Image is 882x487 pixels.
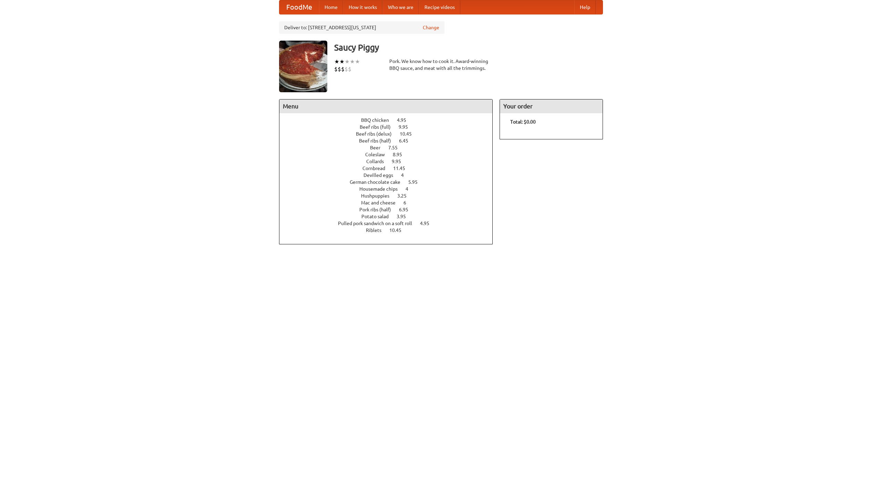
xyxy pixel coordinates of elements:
span: German chocolate cake [350,179,407,185]
li: $ [345,65,348,73]
span: Beer [370,145,387,150]
span: 7.55 [388,145,404,150]
a: Home [319,0,343,14]
span: 9.95 [392,159,408,164]
li: ★ [334,58,339,65]
a: Coleslaw 8.95 [365,152,415,157]
li: ★ [339,58,345,65]
span: Beef ribs (half) [359,138,398,144]
span: 6 [403,200,413,205]
span: Mac and cheese [361,200,402,205]
a: How it works [343,0,382,14]
span: 4.95 [420,221,436,226]
span: 11.45 [393,166,412,171]
a: Recipe videos [419,0,460,14]
span: 4.95 [397,117,413,123]
a: BBQ chicken 4.95 [361,117,419,123]
li: ★ [345,58,350,65]
span: 4 [401,172,411,178]
div: Pork. We know how to cook it. Award-winning BBQ sauce, and meat with all the trimmings. [389,58,493,72]
span: BBQ chicken [361,117,396,123]
a: Riblets 10.45 [366,227,414,233]
a: Collards 9.95 [366,159,414,164]
h4: Your order [500,99,603,113]
a: Pulled pork sandwich on a soft roll 4.95 [338,221,442,226]
span: Riblets [366,227,388,233]
li: $ [341,65,345,73]
a: Pork ribs (half) 6.95 [359,207,421,212]
a: German chocolate cake 5.95 [350,179,430,185]
span: 6.95 [399,207,415,212]
span: Pork ribs (half) [359,207,398,212]
a: Beef ribs (half) 6.45 [359,138,421,144]
a: Who we are [382,0,419,14]
span: 4 [406,186,415,192]
a: Beer 7.55 [370,145,410,150]
span: Cornbread [362,166,392,171]
span: 10.45 [400,131,419,137]
a: Devilled eggs 4 [363,172,417,178]
div: Deliver to: [STREET_ADDRESS][US_STATE] [279,21,444,34]
span: Potato salad [361,214,396,219]
span: Beef ribs (full) [360,124,398,130]
li: $ [338,65,341,73]
span: Coleslaw [365,152,392,157]
span: 10.45 [389,227,408,233]
span: 8.95 [393,152,409,157]
span: Housemade chips [359,186,404,192]
a: Beef ribs (full) 9.95 [360,124,421,130]
span: Hushpuppies [361,193,396,199]
li: $ [348,65,351,73]
a: Housemade chips 4 [359,186,421,192]
span: 3.25 [397,193,413,199]
span: Devilled eggs [363,172,400,178]
li: ★ [350,58,355,65]
a: Hushpuppies 3.25 [361,193,419,199]
span: 9.95 [399,124,415,130]
img: angular.jpg [279,41,327,92]
span: Collards [366,159,391,164]
span: Beef ribs (delux) [356,131,399,137]
li: ★ [355,58,360,65]
a: Mac and cheese 6 [361,200,419,205]
a: Help [574,0,596,14]
b: Total: $0.00 [510,119,536,125]
a: Beef ribs (delux) 10.45 [356,131,424,137]
h4: Menu [279,99,492,113]
a: FoodMe [279,0,319,14]
span: 5.95 [408,179,424,185]
span: Pulled pork sandwich on a soft roll [338,221,419,226]
a: Potato salad 3.95 [361,214,419,219]
li: $ [334,65,338,73]
a: Change [423,24,439,31]
a: Cornbread 11.45 [362,166,418,171]
span: 3.95 [397,214,413,219]
h3: Saucy Piggy [334,41,603,54]
span: 6.45 [399,138,415,144]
